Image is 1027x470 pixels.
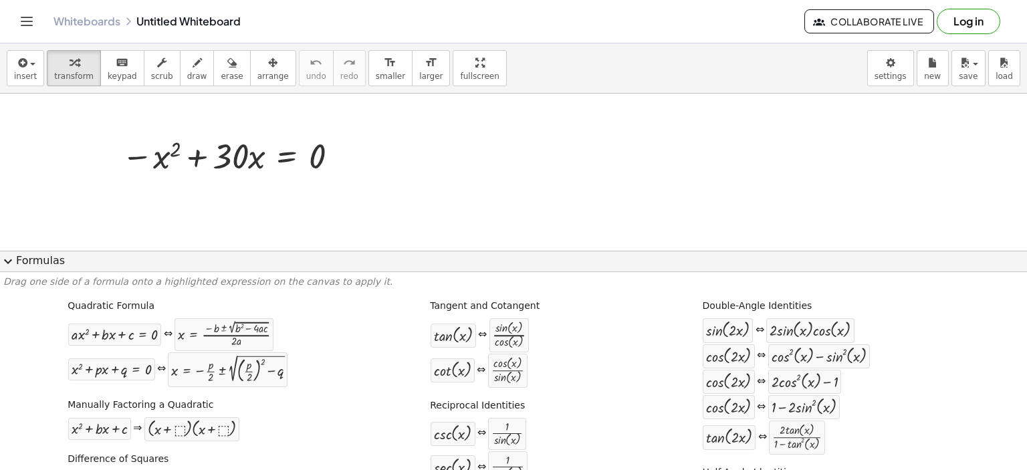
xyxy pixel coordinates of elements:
[478,328,487,343] div: ⇔
[116,55,128,71] i: keyboard
[376,72,405,81] span: smaller
[959,72,978,81] span: save
[430,399,525,413] label: Reciprocal Identities
[108,72,137,81] span: keypad
[164,327,173,342] div: ⇔
[804,9,934,33] button: Collaborate Live
[157,362,166,377] div: ⇔
[453,50,506,86] button: fullscreen
[867,50,914,86] button: settings
[757,374,766,390] div: ⇔
[430,300,540,313] label: Tangent and Cotangent
[924,72,941,81] span: new
[917,50,949,86] button: new
[3,275,1024,289] p: Drag one side of a formula onto a highlighted expression on the canvas to apply it.
[257,72,289,81] span: arrange
[384,55,396,71] i: format_size
[133,421,142,437] div: ⇒
[816,15,923,27] span: Collaborate Live
[187,72,207,81] span: draw
[758,430,767,445] div: ⇔
[221,72,243,81] span: erase
[340,72,358,81] span: redo
[756,323,764,338] div: ⇔
[68,453,168,466] label: Difference of Squares
[144,50,181,86] button: scrub
[988,50,1020,86] button: load
[702,300,812,313] label: Double-Angle Identities
[343,55,356,71] i: redo
[180,50,215,86] button: draw
[333,50,366,86] button: redoredo
[54,72,94,81] span: transform
[151,72,173,81] span: scrub
[310,55,322,71] i: undo
[100,50,144,86] button: keyboardkeypad
[299,50,334,86] button: undoundo
[425,55,437,71] i: format_size
[68,398,213,412] label: Manually Factoring a Quadratic
[757,400,766,415] div: ⇔
[937,9,1000,34] button: Log in
[412,50,450,86] button: format_sizelarger
[213,50,250,86] button: erase
[306,72,326,81] span: undo
[14,72,37,81] span: insert
[368,50,413,86] button: format_sizesmaller
[460,72,499,81] span: fullscreen
[477,426,486,441] div: ⇔
[419,72,443,81] span: larger
[477,363,485,378] div: ⇔
[951,50,986,86] button: save
[68,300,154,313] label: Quadratic Formula
[53,15,120,28] a: Whiteboards
[875,72,907,81] span: settings
[996,72,1013,81] span: load
[250,50,296,86] button: arrange
[16,11,37,32] button: Toggle navigation
[47,50,101,86] button: transform
[757,348,766,364] div: ⇔
[7,50,44,86] button: insert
